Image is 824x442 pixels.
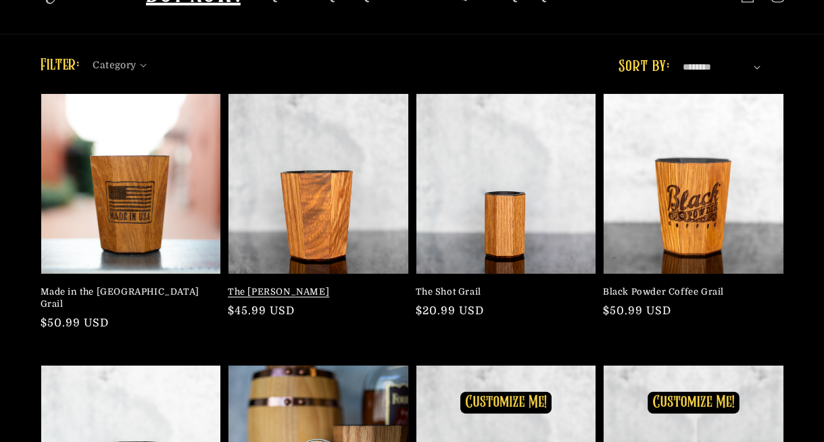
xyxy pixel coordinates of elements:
h2: Filter: [41,53,80,78]
a: The [PERSON_NAME] [228,286,401,298]
span: Category [93,58,136,72]
a: Made in the [GEOGRAPHIC_DATA] Grail [41,286,214,310]
a: The Shot Grail [416,286,589,298]
summary: Category [93,55,155,69]
a: Black Powder Coffee Grail [603,286,776,298]
label: Sort by: [619,59,669,75]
